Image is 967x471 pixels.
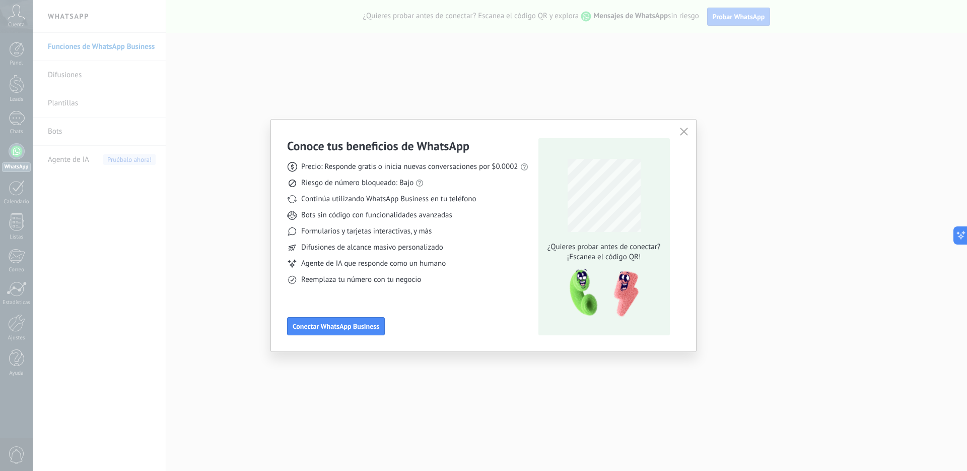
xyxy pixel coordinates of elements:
span: ¿Quieres probar antes de conectar? [544,242,663,252]
span: Formularios y tarjetas interactivas, y más [301,226,432,237]
button: Conectar WhatsApp Business [287,317,385,335]
h3: Conoce tus beneficios de WhatsApp [287,138,469,154]
span: Precio: Responde gratis o inicia nuevas conversaciones por $0.0002 [301,162,518,172]
span: Conectar WhatsApp Business [293,323,379,330]
span: Reemplaza tu número con tu negocio [301,275,421,285]
span: Difusiones de alcance masivo personalizado [301,243,443,253]
span: ¡Escanea el código QR! [544,252,663,262]
span: Bots sin código con funcionalidades avanzadas [301,210,452,220]
span: Continúa utilizando WhatsApp Business en tu teléfono [301,194,476,204]
span: Agente de IA que responde como un humano [301,259,446,269]
span: Riesgo de número bloqueado: Bajo [301,178,413,188]
img: qr-pic-1x.png [561,266,641,320]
